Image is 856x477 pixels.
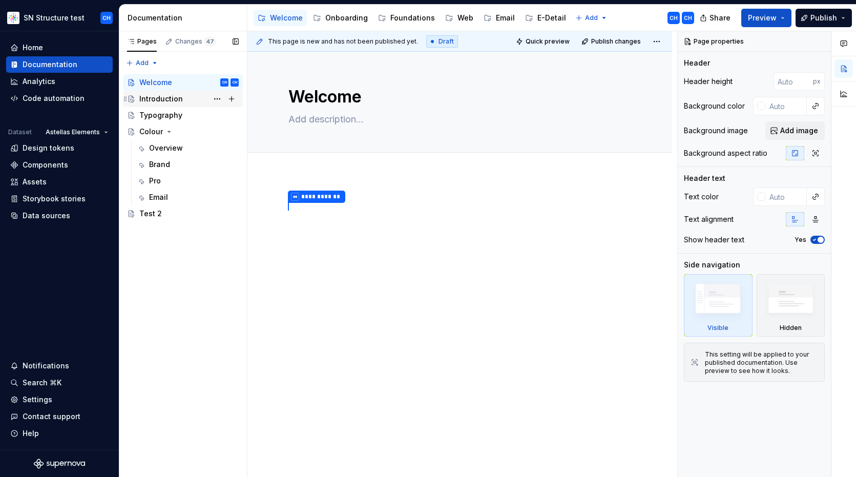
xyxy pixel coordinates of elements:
[254,10,307,26] a: Welcome
[774,72,813,91] input: Auto
[133,156,243,173] a: Brand
[780,126,818,136] span: Add image
[268,37,418,46] span: This page is new and has not been published yet.
[149,176,161,186] div: Pro
[139,209,162,219] div: Test 2
[175,37,216,46] div: Changes
[123,74,243,91] a: WelcomeCHCH
[684,260,740,270] div: Side navigation
[149,143,183,153] div: Overview
[23,428,39,439] div: Help
[254,8,570,28] div: Page tree
[123,56,161,70] button: Add
[572,11,611,25] button: Add
[795,236,806,244] label: Yes
[7,12,19,24] img: b2369ad3-f38c-46c1-b2a2-f2452fdbdcd2.png
[139,94,183,104] div: Introduction
[457,13,473,23] div: Web
[23,43,43,53] div: Home
[6,358,113,374] button: Notifications
[102,14,111,22] div: CH
[133,140,243,156] a: Overview
[286,85,629,109] textarea: Welcome
[23,378,61,388] div: Search ⌘K
[6,39,113,56] a: Home
[23,395,52,405] div: Settings
[23,194,86,204] div: Storybook stories
[707,324,728,332] div: Visible
[204,37,216,46] span: 47
[796,9,852,27] button: Publish
[6,191,113,207] a: Storybook stories
[139,127,163,137] div: Colour
[133,189,243,205] a: Email
[2,7,117,29] button: SN Structure testCH
[780,324,802,332] div: Hidden
[390,13,435,23] div: Foundations
[46,128,100,136] span: Astellas Elements
[374,10,439,26] a: Foundations
[765,188,807,206] input: Auto
[23,76,55,87] div: Analytics
[441,10,477,26] a: Web
[765,97,807,115] input: Auto
[684,214,734,224] div: Text alignment
[670,14,678,22] div: CH
[591,37,641,46] span: Publish changes
[439,37,454,46] span: Draft
[684,274,753,337] div: Visible
[270,13,303,23] div: Welcome
[6,174,113,190] a: Assets
[6,90,113,107] a: Code automation
[6,140,113,156] a: Design tokens
[748,13,777,23] span: Preview
[123,74,243,222] div: Page tree
[479,10,519,26] a: Email
[123,123,243,140] a: Colour
[684,76,733,87] div: Header height
[513,34,574,49] button: Quick preview
[23,361,69,371] div: Notifications
[8,128,32,136] div: Dataset
[695,9,737,27] button: Share
[23,177,47,187] div: Assets
[684,101,745,111] div: Background color
[684,148,767,158] div: Background aspect ratio
[23,160,68,170] div: Components
[23,143,74,153] div: Design tokens
[127,37,157,46] div: Pages
[684,235,744,245] div: Show header text
[309,10,372,26] a: Onboarding
[496,13,515,23] div: Email
[6,391,113,408] a: Settings
[139,110,182,120] div: Typography
[123,91,243,107] a: Introduction
[41,125,113,139] button: Astellas Elements
[123,107,243,123] a: Typography
[325,13,368,23] div: Onboarding
[23,411,80,422] div: Contact support
[526,37,570,46] span: Quick preview
[6,408,113,425] button: Contact support
[6,56,113,73] a: Documentation
[6,73,113,90] a: Analytics
[537,13,566,23] div: E-Detail
[6,208,113,224] a: Data sources
[128,13,243,23] div: Documentation
[757,274,825,337] div: Hidden
[6,425,113,442] button: Help
[765,121,825,140] button: Add image
[149,159,170,170] div: Brand
[123,205,243,222] a: Test 2
[6,375,113,391] button: Search ⌘K
[136,59,149,67] span: Add
[23,93,85,103] div: Code automation
[684,173,725,183] div: Header text
[521,10,570,26] a: E-Detail
[709,13,730,23] span: Share
[233,77,237,88] div: CH
[684,192,719,202] div: Text color
[34,459,85,469] svg: Supernova Logo
[139,77,172,88] div: Welcome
